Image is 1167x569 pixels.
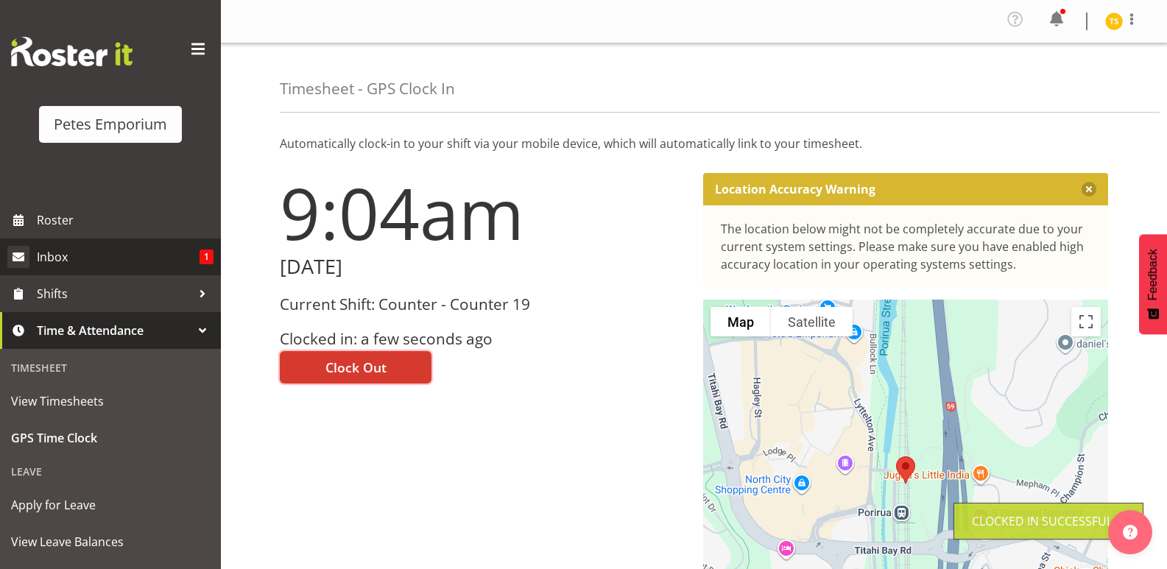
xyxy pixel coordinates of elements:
span: Inbox [37,246,200,268]
img: help-xxl-2.png [1123,525,1138,540]
span: Apply for Leave [11,494,210,516]
a: View Leave Balances [4,523,217,560]
span: Roster [37,209,214,231]
h3: Clocked in: a few seconds ago [280,331,685,347]
div: The location below might not be completely accurate due to your current system settings. Please m... [721,220,1091,273]
p: Location Accuracy Warning [715,182,875,197]
h4: Timesheet - GPS Clock In [280,80,455,97]
h1: 9:04am [280,173,685,252]
p: Automatically clock-in to your shift via your mobile device, which will automatically link to you... [280,135,1108,152]
span: 1 [200,250,214,264]
span: View Timesheets [11,390,210,412]
button: Show satellite imagery [771,307,853,336]
div: Timesheet [4,353,217,383]
h3: Current Shift: Counter - Counter 19 [280,296,685,313]
button: Feedback - Show survey [1139,234,1167,334]
a: View Timesheets [4,383,217,420]
span: Time & Attendance [37,319,191,342]
img: tamara-straker11292.jpg [1105,13,1123,30]
img: Rosterit website logo [11,37,133,66]
a: Apply for Leave [4,487,217,523]
button: Toggle fullscreen view [1071,307,1101,336]
div: Leave [4,456,217,487]
div: Petes Emporium [54,113,167,135]
button: Show street map [711,307,771,336]
span: Shifts [37,283,191,305]
div: Clocked in Successfully [972,512,1125,530]
span: GPS Time Clock [11,427,210,449]
h2: [DATE] [280,255,685,278]
span: Clock Out [325,358,387,377]
button: Close message [1082,182,1096,197]
span: Feedback [1146,249,1160,300]
button: Clock Out [280,351,431,384]
span: View Leave Balances [11,531,210,553]
a: GPS Time Clock [4,420,217,456]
